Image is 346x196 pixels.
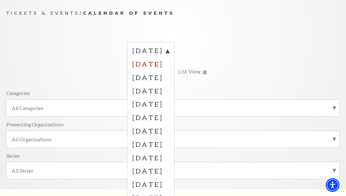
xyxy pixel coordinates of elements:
[6,10,80,16] span: Tickets & Events
[326,178,339,192] div: Accessibility Menu
[132,97,169,111] label: [DATE]
[132,84,169,98] label: [DATE]
[178,68,200,75] span: List View
[132,138,169,151] label: [DATE]
[6,152,20,159] p: Series
[132,164,169,178] label: [DATE]
[6,90,30,96] p: Categories
[132,46,169,57] label: [DATE]
[6,121,64,128] p: Presenting Organizations
[6,9,340,17] p: /
[12,105,334,111] label: All Categories
[12,136,334,143] label: All Organizations
[12,167,334,174] label: All Series
[132,71,169,84] label: [DATE]
[132,124,169,138] label: [DATE]
[132,151,169,164] label: [DATE]
[83,10,175,16] span: Calendar of Events
[132,178,169,191] label: [DATE]
[132,111,169,124] label: [DATE]
[132,57,169,71] label: [DATE]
